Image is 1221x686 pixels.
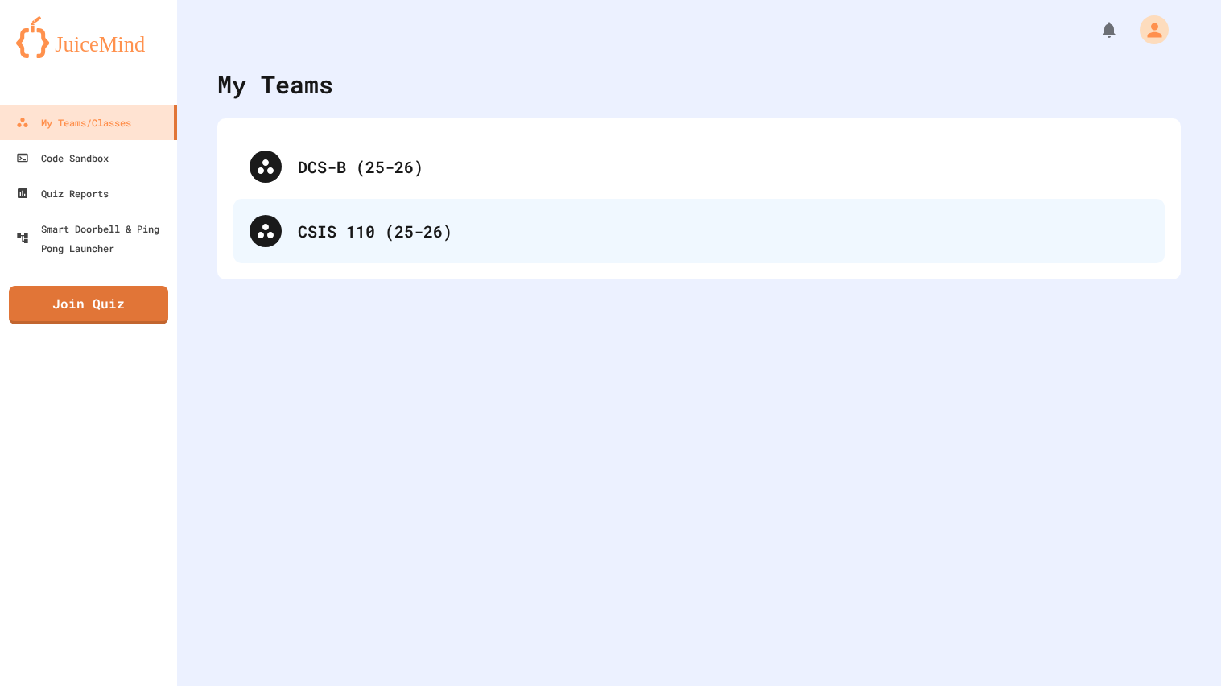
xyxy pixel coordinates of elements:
div: My Notifications [1070,16,1123,43]
div: Quiz Reports [16,184,109,203]
div: Code Sandbox [16,148,109,167]
div: My Account [1123,11,1173,48]
div: DCS-B (25-26) [298,155,1149,179]
div: My Teams [217,66,333,102]
div: CSIS 110 (25-26) [298,219,1149,243]
a: Join Quiz [9,286,168,324]
div: DCS-B (25-26) [233,134,1165,199]
div: CSIS 110 (25-26) [233,199,1165,263]
div: Smart Doorbell & Ping Pong Launcher [16,219,171,258]
img: logo-orange.svg [16,16,161,58]
div: My Teams/Classes [16,113,131,132]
